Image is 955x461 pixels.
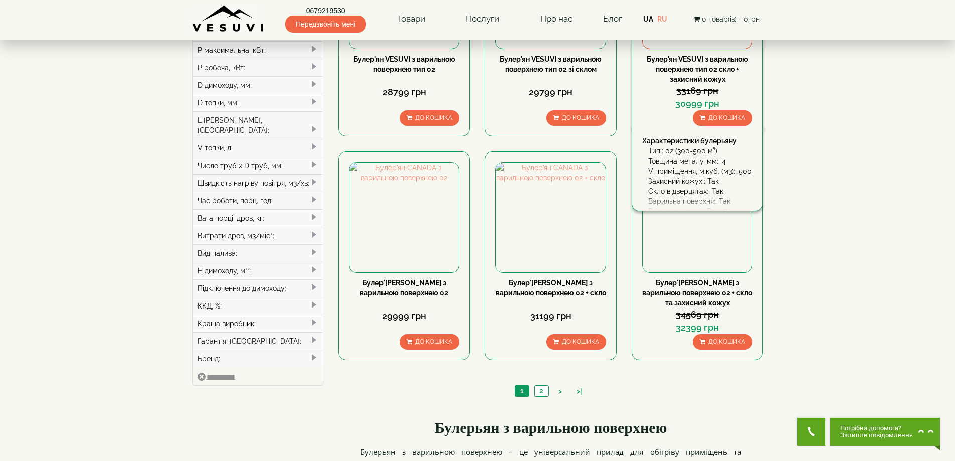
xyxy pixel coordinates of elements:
a: Про нас [530,8,583,31]
span: До кошика [708,114,745,121]
a: UA [643,15,653,23]
button: До кошика [400,334,459,350]
div: Бренд: [193,350,323,367]
div: 29999 грн [349,310,459,323]
a: Послуги [456,8,509,31]
img: Булер'ян CANADA з варильною поверхнею 02 [349,163,459,272]
a: Булер'[PERSON_NAME] з варильною поверхнею 02 [360,279,448,297]
span: До кошика [415,338,452,345]
div: D димоходу, мм: [193,76,323,94]
a: Булер'[PERSON_NAME] з варильною поверхнею 02 + скло та захисний кожух [642,279,752,307]
div: Витрати дров, м3/міс*: [193,227,323,244]
span: Залиште повідомлення [840,432,913,439]
div: 34569 грн [642,308,752,321]
button: Get Call button [797,418,825,446]
div: 29799 грн [495,86,606,99]
div: V приміщення, м.куб. (м3):: 500 [648,166,752,176]
div: P максимальна, кВт: [193,41,323,59]
button: Chat button [830,418,940,446]
div: H димоходу, м**: [193,262,323,279]
a: RU [657,15,667,23]
button: До кошика [400,110,459,126]
div: 31199 грн [495,310,606,323]
div: Число труб x D труб, мм: [193,157,323,174]
button: 0 товар(ів) - 0грн [690,14,763,25]
a: Булер'ян VESUVI з варильною поверхнею тип 02 [353,55,455,73]
div: Країна виробник: [193,315,323,332]
div: 33169 грн [642,84,752,97]
a: >| [571,386,587,397]
img: Булер'ян CANADA з варильною поверхнею 02 + скло та захисний кожух [643,163,752,272]
a: Булер'ян VESUVI з варильною поверхнею тип 02 скло + захисний кожух [647,55,748,83]
a: Булер'ян VESUVI з варильною поверхнею тип 02 зі склом [500,55,602,73]
div: 32399 грн [642,321,752,334]
div: Скло в дверцятах:: Так [648,186,752,196]
button: До кошика [546,334,606,350]
span: До кошика [562,338,599,345]
button: До кошика [693,110,752,126]
div: Гарантія, [GEOGRAPHIC_DATA]: [193,332,323,350]
span: До кошика [415,114,452,121]
div: Захисний кожух:: Так [648,176,752,186]
span: Передзвоніть мені [285,16,366,33]
div: P робоча, кВт: [193,59,323,76]
img: Булер'ян CANADA з варильною поверхнею 02 + скло [496,163,605,272]
div: Товщина металу, мм:: 4 [648,156,752,166]
a: Товари [387,8,435,31]
button: До кошика [693,334,752,350]
div: Вага порції дров, кг: [193,209,323,227]
span: Потрібна допомога? [840,425,913,432]
a: > [553,386,567,397]
div: Тип:: 02 (300-500 м³) [648,146,752,156]
h2: Булерьян з варильною поверхнею [350,419,751,436]
a: 2 [534,386,548,396]
span: 0 товар(ів) - 0грн [702,15,760,23]
img: Завод VESUVI [192,5,265,33]
div: Час роботи, порц. год: [193,192,323,209]
div: L [PERSON_NAME], [GEOGRAPHIC_DATA]: [193,111,323,139]
button: До кошика [546,110,606,126]
span: До кошика [708,338,745,345]
div: Вид палива: [193,244,323,262]
div: 28799 грн [349,86,459,99]
div: V топки, л: [193,139,323,157]
div: ККД, %: [193,297,323,315]
div: D топки, мм: [193,94,323,111]
a: Булер'[PERSON_NAME] з варильною поверхнею 02 + скло [496,279,606,297]
span: До кошика [562,114,599,121]
span: 1 [520,387,524,395]
a: Блог [603,14,622,24]
div: Характеристики булерьяну [642,136,752,146]
div: Підключення до димоходу: [193,279,323,297]
div: 30999 грн [642,97,752,110]
div: Швидкість нагріву повітря, м3/хв: [193,174,323,192]
a: 0679219530 [285,6,366,16]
